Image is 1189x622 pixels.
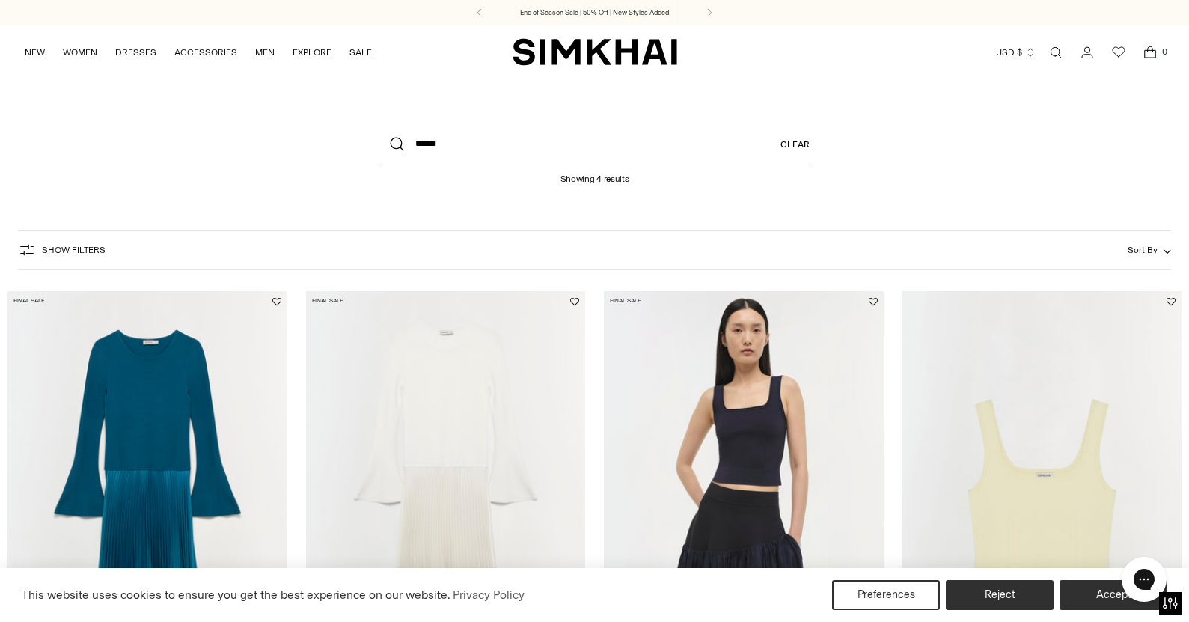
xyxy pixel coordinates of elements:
[18,238,106,262] button: Show Filters
[1104,37,1134,67] a: Wishlist
[63,36,97,69] a: WOMEN
[1167,297,1176,306] button: Add to Wishlist
[272,297,281,306] button: Add to Wishlist
[780,126,810,162] a: Clear
[22,588,450,602] span: This website uses cookies to ensure you get the best experience on our website.
[349,36,372,69] a: SALE
[293,36,331,69] a: EXPLORE
[1128,242,1171,258] button: Sort By
[996,36,1036,69] button: USD $
[1060,580,1167,610] button: Accept
[513,37,677,67] a: SIMKHAI
[379,126,415,162] button: Search
[1072,37,1102,67] a: Go to the account page
[1158,45,1171,58] span: 0
[1128,245,1158,255] span: Sort By
[1041,37,1071,67] a: Open search modal
[450,584,527,606] a: Privacy Policy (opens in a new tab)
[1114,552,1174,607] iframe: Gorgias live chat messenger
[25,36,45,69] a: NEW
[12,565,150,610] iframe: Sign Up via Text for Offers
[42,245,106,255] span: Show Filters
[946,580,1054,610] button: Reject
[255,36,275,69] a: MEN
[560,162,629,184] h1: Showing 4 results
[869,297,878,306] button: Add to Wishlist
[832,580,940,610] button: Preferences
[520,7,669,18] a: End of Season Sale | 50% Off | New Styles Added
[570,297,579,306] button: Add to Wishlist
[1135,37,1165,67] a: Open cart modal
[115,36,156,69] a: DRESSES
[174,36,237,69] a: ACCESSORIES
